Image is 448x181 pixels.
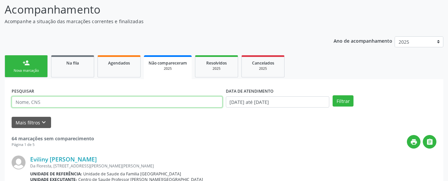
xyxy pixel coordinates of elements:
[149,60,187,66] span: Não compareceram
[23,59,30,67] div: person_add
[333,95,353,107] button: Filtrar
[5,1,312,18] p: Acompanhamento
[40,119,47,126] i: keyboard_arrow_down
[226,96,330,108] input: Selecione um intervalo
[30,171,82,177] b: Unidade de referência:
[252,60,274,66] span: Cancelados
[12,86,34,96] label: PESQUISAR
[12,156,26,169] img: img
[426,138,433,146] i: 
[5,18,312,25] p: Acompanhe a situação das marcações correntes e finalizadas
[12,142,94,148] div: Página 1 de 5
[334,36,392,45] p: Ano de acompanhamento
[149,66,187,71] div: 2025
[108,60,130,66] span: Agendados
[246,66,280,71] div: 2025
[200,66,233,71] div: 2025
[66,60,79,66] span: Na fila
[206,60,227,66] span: Resolvidos
[10,68,43,73] div: Nova marcação
[410,138,417,146] i: print
[30,156,97,163] a: Eviliny [PERSON_NAME]
[12,117,51,128] button: Mais filtroskeyboard_arrow_down
[83,171,181,177] span: Unidade de Saude da Familia [GEOGRAPHIC_DATA]
[226,86,274,96] label: DATA DE ATENDIMENTO
[407,135,420,149] button: print
[12,135,94,142] strong: 64 marcações sem comparecimento
[30,163,436,169] div: Da Floresta, [STREET_ADDRESS][PERSON_NAME][PERSON_NAME]
[12,96,223,108] input: Nome, CNS
[423,135,436,149] button: 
